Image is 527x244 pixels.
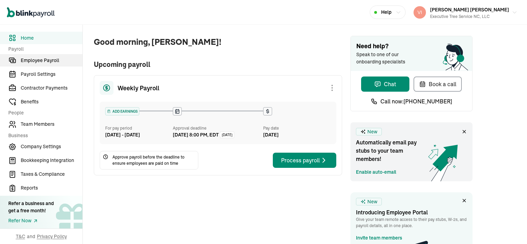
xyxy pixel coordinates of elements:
[273,153,336,168] button: Process payroll
[263,131,331,139] div: [DATE]
[381,9,391,16] span: Help
[414,77,462,92] button: Book a call
[370,6,406,19] button: Help
[21,184,82,192] span: Reports
[356,234,402,242] a: Invite team members
[21,171,82,178] span: Taxes & Compliance
[8,132,78,139] span: Business
[367,198,377,205] span: New
[16,233,25,240] span: T&C
[356,138,425,163] span: Automatically email pay stubs to your team members!
[430,7,509,13] span: [PERSON_NAME] [PERSON_NAME]
[105,131,173,139] div: [DATE] - [DATE]
[356,51,415,65] span: Speak to one of our onboarding specialists
[8,109,78,116] span: People
[105,125,173,131] div: For pay period
[411,4,520,21] button: [PERSON_NAME] [PERSON_NAME]Executive Tree Service NC, LLC
[173,131,219,139] div: [DATE] 8:00 PM, EDT
[94,36,342,48] span: Good morning, [PERSON_NAME]!
[493,211,527,244] iframe: Chat Widget
[430,13,509,20] div: Executive Tree Service NC, LLC
[380,97,452,105] span: Call now: [PHONE_NUMBER]
[21,121,82,128] span: Team Members
[21,84,82,92] span: Contractor Payments
[173,125,260,131] div: Approval deadline
[356,169,396,176] a: Enable auto-email
[21,98,82,105] span: Benefits
[356,42,467,51] span: Need help?
[222,132,232,138] span: [DATE]
[419,80,456,88] div: Book a call
[8,200,54,214] div: Refer a business and get a free month!
[356,216,467,229] p: Give your team remote access to their pay stubs, W‑2s, and payroll details, all in one place.
[7,2,54,22] nav: Global
[37,233,67,240] span: Privacy Policy
[21,157,82,164] span: Bookkeeping Integration
[21,143,82,150] span: Company Settings
[374,80,396,88] div: Chat
[367,128,377,135] span: New
[356,208,467,216] h3: Introducing Employee Portal
[21,71,82,78] span: Payroll Settings
[8,45,78,53] span: Payroll
[21,34,82,42] span: Home
[106,108,139,115] div: ADD EARNINGS
[281,156,328,164] div: Process payroll
[263,125,331,131] div: Pay date
[8,217,54,224] a: Refer Now
[21,57,82,64] span: Employee Payroll
[112,154,195,166] span: Approve payroll before the deadline to ensure employees are paid on time
[361,77,409,92] button: Chat
[118,83,159,93] span: Weekly Payroll
[94,59,342,70] span: Upcoming payroll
